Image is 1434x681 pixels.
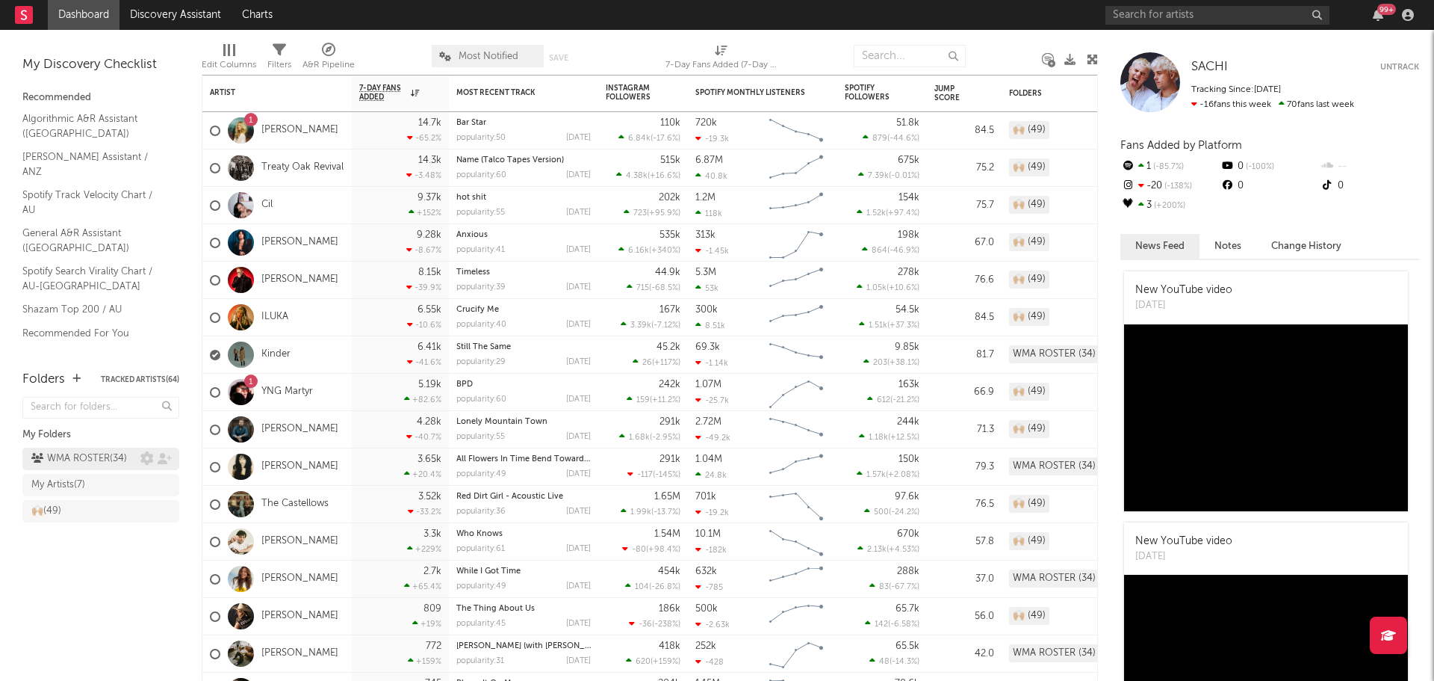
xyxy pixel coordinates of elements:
[1151,163,1184,171] span: -85.7 %
[302,56,355,74] div: A&R Pipeline
[261,460,338,473] a: [PERSON_NAME]
[1009,383,1049,401] div: 🙌🏼 (49)
[22,225,164,256] a: General A&R Assistant ([GEOGRAPHIC_DATA])
[1244,163,1274,171] span: -100 %
[896,118,919,128] div: 51.8k
[845,84,897,102] div: Spotify Followers
[418,268,441,277] div: 8.15k
[261,236,338,249] a: [PERSON_NAME]
[1191,60,1228,75] a: SACHI
[302,37,355,81] div: A&R Pipeline
[22,56,179,74] div: My Discovery Checklist
[695,342,720,352] div: 69.3k
[456,283,506,292] div: popularity: 39
[261,161,344,174] a: Treaty Oak Revival
[857,469,919,479] div: ( )
[22,474,179,496] a: My Artists(7)
[695,134,729,144] div: -19.3k
[1135,298,1232,313] div: [DATE]
[566,433,591,441] div: [DATE]
[695,395,729,405] div: -25.7k
[202,56,256,74] div: Edit Columns
[630,321,651,330] span: 3.39k
[869,321,887,330] span: 1.51k
[654,492,680,502] div: 1.65M
[456,455,591,463] div: All Flowers In Time Bend Towards The Sun
[456,268,591,277] div: Timeless
[1220,176,1319,196] div: 0
[934,346,994,364] div: 81.7
[456,343,591,351] div: Still The Same
[653,135,678,143] span: -17.6 %
[1009,233,1049,251] div: 🙌🏼 (49)
[862,245,919,255] div: ( )
[22,89,179,107] div: Recommended
[22,397,179,419] input: Search for folders...
[418,305,441,315] div: 6.55k
[1009,196,1049,214] div: 🙌🏼 (49)
[890,434,917,442] span: +12.5 %
[890,247,917,255] span: -46.9 %
[934,496,994,514] div: 76.5
[22,426,179,444] div: My Folders
[763,523,830,561] svg: Chart title
[934,271,994,289] div: 76.6
[866,471,886,479] span: 1.57k
[873,359,887,367] span: 203
[261,423,338,436] a: [PERSON_NAME]
[31,476,85,494] div: My Artists ( 7 )
[655,268,680,277] div: 44.9k
[1373,9,1383,21] button: 99+
[456,380,473,389] a: BPD
[665,37,777,81] div: 7-Day Fans Added (7-Day Fans Added)
[660,118,680,128] div: 110k
[456,530,591,538] div: Who Knows
[890,135,917,143] span: -44.6 %
[627,283,680,292] div: ( )
[22,187,164,218] a: Spotify Track Velocity Chart / AU
[456,418,591,426] div: Lonely Mountain Town
[418,342,441,352] div: 6.41k
[854,45,966,67] input: Search...
[456,194,591,202] div: hot shit
[456,231,591,239] div: Anxious
[659,305,680,315] div: 167k
[406,283,441,292] div: -39.9 %
[896,305,919,315] div: 54.5k
[1191,61,1228,73] span: SACHI
[261,535,338,548] a: [PERSON_NAME]
[695,171,727,181] div: 40.8k
[654,321,678,330] span: -7.12 %
[406,170,441,180] div: -3.48 %
[654,359,678,367] span: +117 %
[1120,140,1242,151] span: Fans Added by Platform
[695,508,729,517] div: -19.2k
[621,320,680,330] div: ( )
[869,434,888,442] span: 1.18k
[877,396,890,404] span: 612
[22,371,65,389] div: Folders
[652,434,678,442] span: -2.95 %
[866,284,887,292] span: 1.05k
[898,193,919,203] div: 154k
[633,357,680,367] div: ( )
[763,112,830,150] svg: Chart title
[659,193,680,203] div: 202k
[695,268,716,277] div: 5.3M
[456,119,486,127] a: Bar Star
[1256,234,1356,259] button: Change History
[101,376,179,383] button: Tracked Artists(64)
[874,508,889,517] span: 500
[863,133,919,143] div: ( )
[934,122,994,140] div: 84.5
[636,396,650,404] span: 159
[1320,157,1419,176] div: --
[418,118,441,128] div: 14.7k
[456,493,563,501] a: Red Dirt Girl - Acoustic Live
[898,454,919,464] div: 150k
[934,309,994,327] div: 84.5
[210,88,322,97] div: Artist
[695,118,717,128] div: 720k
[456,171,506,179] div: popularity: 60
[695,358,728,368] div: -1.14k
